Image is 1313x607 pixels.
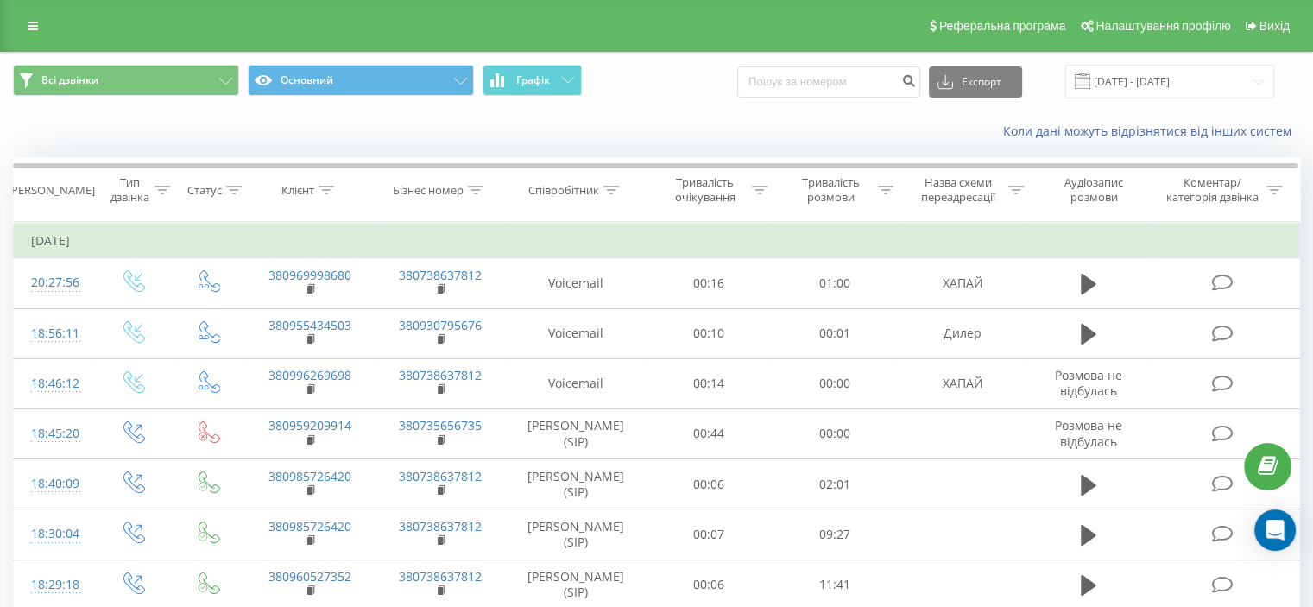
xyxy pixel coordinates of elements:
[393,183,464,198] div: Бізнес номер
[647,308,772,358] td: 00:10
[647,358,772,408] td: 00:14
[14,224,1300,258] td: [DATE]
[31,317,77,351] div: 18:56:11
[1044,175,1145,205] div: Аудіозапис розмови
[647,408,772,458] td: 00:44
[13,65,239,96] button: Всі дзвінки
[187,183,222,198] div: Статус
[399,367,482,383] a: 380738637812
[1161,175,1262,205] div: Коментар/категорія дзвінка
[399,267,482,283] a: 380738637812
[268,367,351,383] a: 380996269698
[399,468,482,484] a: 380738637812
[506,459,647,509] td: [PERSON_NAME] (SIP)
[772,308,897,358] td: 00:01
[929,66,1022,98] button: Експорт
[1003,123,1300,139] a: Коли дані можуть відрізнятися вiд інших систем
[31,568,77,602] div: 18:29:18
[268,518,351,534] a: 380985726420
[31,467,77,501] div: 18:40:09
[1095,19,1230,33] span: Налаштування профілю
[787,175,874,205] div: Тривалість розмови
[268,267,351,283] a: 380969998680
[31,517,77,551] div: 18:30:04
[31,417,77,451] div: 18:45:20
[516,74,550,86] span: Графік
[897,308,1027,358] td: Дилер
[268,468,351,484] a: 380985726420
[506,509,647,560] td: [PERSON_NAME] (SIP)
[737,66,920,98] input: Пошук за номером
[31,367,77,401] div: 18:46:12
[31,266,77,300] div: 20:27:56
[1055,417,1122,449] span: Розмова не відбулась
[662,175,748,205] div: Тривалість очікування
[1254,509,1296,551] div: Open Intercom Messenger
[483,65,582,96] button: Графік
[268,317,351,333] a: 380955434503
[281,183,314,198] div: Клієнт
[939,19,1066,33] span: Реферальна програма
[399,317,482,333] a: 380930795676
[1055,367,1122,399] span: Розмова не відбулась
[647,509,772,560] td: 00:07
[647,258,772,308] td: 00:16
[772,258,897,308] td: 01:00
[772,459,897,509] td: 02:01
[772,509,897,560] td: 09:27
[399,417,482,433] a: 380735656735
[913,175,1004,205] div: Назва схеми переадресації
[8,183,95,198] div: [PERSON_NAME]
[399,568,482,585] a: 380738637812
[897,358,1027,408] td: ХАПАЙ
[506,258,647,308] td: Voicemail
[506,308,647,358] td: Voicemail
[528,183,599,198] div: Співробітник
[41,73,98,87] span: Всі дзвінки
[897,258,1027,308] td: ХАПАЙ
[268,417,351,433] a: 380959209914
[399,518,482,534] a: 380738637812
[109,175,149,205] div: Тип дзвінка
[506,408,647,458] td: [PERSON_NAME] (SIP)
[1259,19,1290,33] span: Вихід
[248,65,474,96] button: Основний
[268,568,351,585] a: 380960527352
[772,408,897,458] td: 00:00
[506,358,647,408] td: Voicemail
[647,459,772,509] td: 00:06
[772,358,897,408] td: 00:00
